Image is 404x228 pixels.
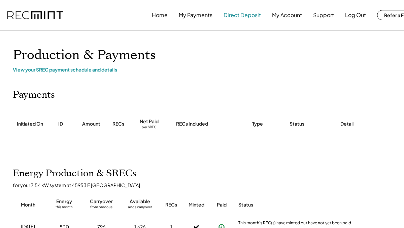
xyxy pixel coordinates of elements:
div: Status [290,121,304,127]
div: RECs [112,121,124,127]
button: My Account [272,8,302,22]
div: RECs [165,201,177,208]
div: Available [130,198,150,205]
button: Home [152,8,168,22]
img: recmint-logotype%403x.png [7,11,63,19]
div: ID [58,121,63,127]
div: Amount [82,121,100,127]
div: RECs Included [176,121,208,127]
h2: Payments [13,89,55,101]
div: Month [21,201,35,208]
div: per SREC [142,125,157,130]
div: This month's REC(s) have minted but have not yet been paid. [238,220,353,227]
h2: Energy Production & SRECs [13,168,136,179]
div: from previous [90,205,112,212]
div: Carryover [90,198,113,205]
div: Type [252,121,263,127]
div: Paid [217,201,227,208]
div: Status [238,201,353,208]
div: Energy [56,198,72,205]
button: Direct Deposit [224,8,261,22]
div: Net Paid [140,118,159,125]
div: adds carryover [128,205,152,212]
button: Support [313,8,334,22]
div: Detail [340,121,353,127]
div: this month [56,205,73,212]
div: Initiated On [17,121,43,127]
button: My Payments [179,8,212,22]
div: Minted [189,201,204,208]
button: Log Out [345,8,366,22]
